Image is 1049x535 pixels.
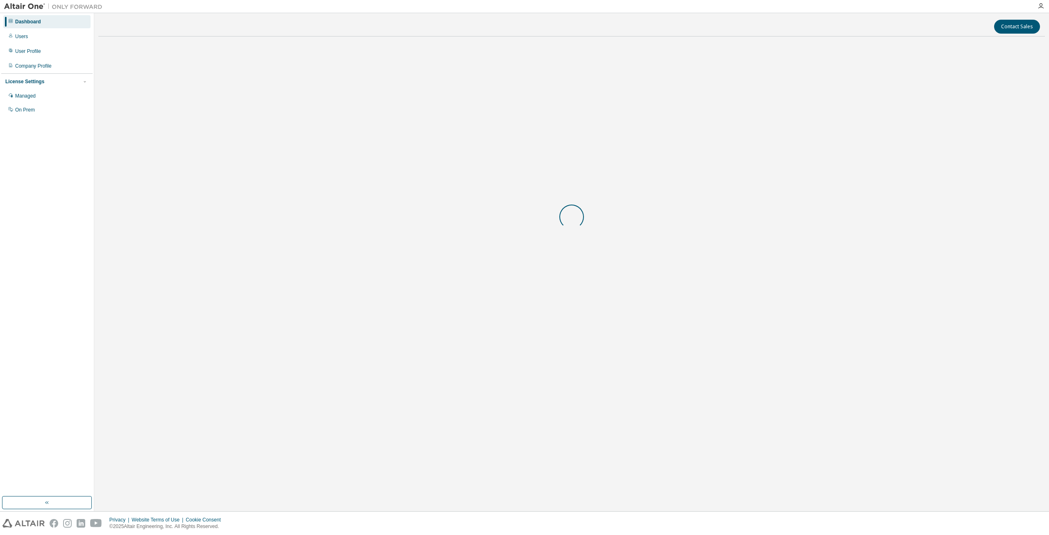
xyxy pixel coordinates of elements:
div: Managed [15,93,36,99]
div: License Settings [5,78,44,85]
div: Dashboard [15,18,41,25]
div: Cookie Consent [186,517,225,523]
div: Privacy [109,517,132,523]
button: Contact Sales [994,20,1040,34]
div: User Profile [15,48,41,55]
div: On Prem [15,107,35,113]
img: facebook.svg [50,519,58,528]
p: © 2025 Altair Engineering, Inc. All Rights Reserved. [109,523,226,530]
div: Website Terms of Use [132,517,186,523]
img: Altair One [4,2,107,11]
img: altair_logo.svg [2,519,45,528]
div: Users [15,33,28,40]
img: youtube.svg [90,519,102,528]
img: instagram.svg [63,519,72,528]
div: Company Profile [15,63,52,69]
img: linkedin.svg [77,519,85,528]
